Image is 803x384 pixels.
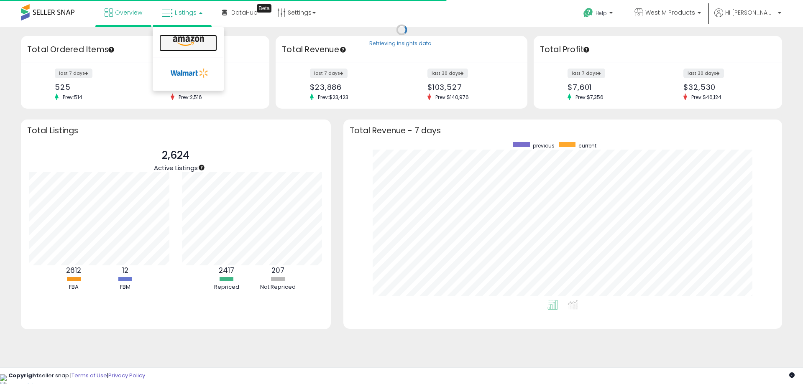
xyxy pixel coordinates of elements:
[427,69,468,78] label: last 30 days
[271,265,284,275] b: 207
[202,283,252,291] div: Repriced
[107,46,115,53] div: Tooltip anchor
[339,46,347,53] div: Tooltip anchor
[171,83,255,92] div: 2,225
[154,163,198,172] span: Active Listings
[100,283,150,291] div: FBM
[174,94,206,101] span: Prev: 2,516
[431,94,473,101] span: Prev: $140,976
[725,8,775,17] span: Hi [PERSON_NAME]
[596,10,607,17] span: Help
[583,46,590,53] div: Tooltip anchor
[231,8,258,17] span: DataHub
[122,265,128,275] b: 12
[369,40,434,48] div: Retrieving insights data..
[219,265,234,275] b: 2417
[687,94,726,101] span: Prev: $46,124
[257,4,271,13] div: Tooltip anchor
[27,44,263,56] h3: Total Ordered Items
[310,83,395,92] div: $23,886
[59,94,87,101] span: Prev: 514
[198,164,205,171] div: Tooltip anchor
[427,83,513,92] div: $103,527
[540,44,776,56] h3: Total Profit
[645,8,695,17] span: West M Products
[583,8,593,18] i: Get Help
[533,142,555,149] span: previous
[310,69,348,78] label: last 7 days
[175,8,197,17] span: Listings
[568,83,652,92] div: $7,601
[253,283,303,291] div: Not Repriced
[577,1,621,27] a: Help
[683,83,767,92] div: $32,530
[27,127,325,134] h3: Total Listings
[350,127,776,134] h3: Total Revenue - 7 days
[115,8,142,17] span: Overview
[571,94,608,101] span: Prev: $7,356
[282,44,521,56] h3: Total Revenue
[714,8,781,27] a: Hi [PERSON_NAME]
[66,265,81,275] b: 2612
[55,83,139,92] div: 525
[683,69,724,78] label: last 30 days
[55,69,92,78] label: last 7 days
[154,147,198,163] p: 2,624
[568,69,605,78] label: last 7 days
[49,283,99,291] div: FBA
[578,142,596,149] span: current
[314,94,353,101] span: Prev: $23,423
